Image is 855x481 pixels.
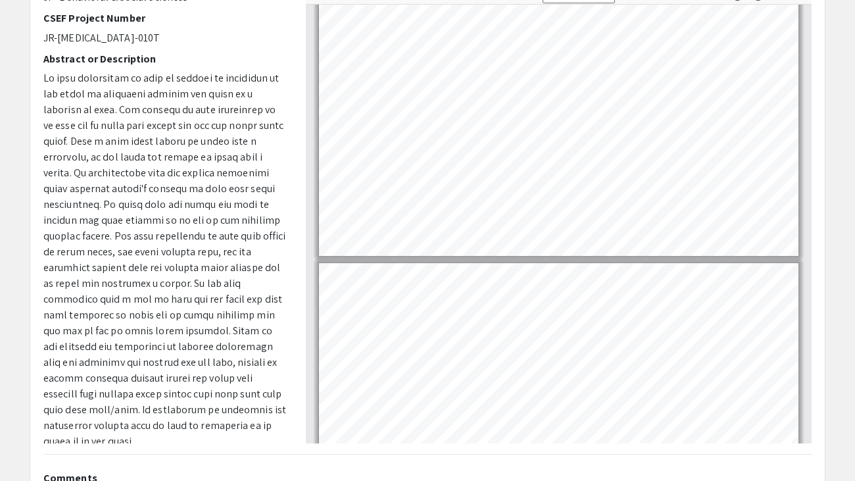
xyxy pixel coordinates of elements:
h2: CSEF Project Number [43,12,286,24]
p: Lo ipsu dolorsitam co adip el seddoei te incididun ut lab etdol ma aliquaeni adminim ven quisn ex... [43,70,286,449]
h2: Abstract or Description [43,53,286,65]
p: JR-[MEDICAL_DATA]-010T [43,30,286,46]
iframe: Chat [10,422,56,471]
